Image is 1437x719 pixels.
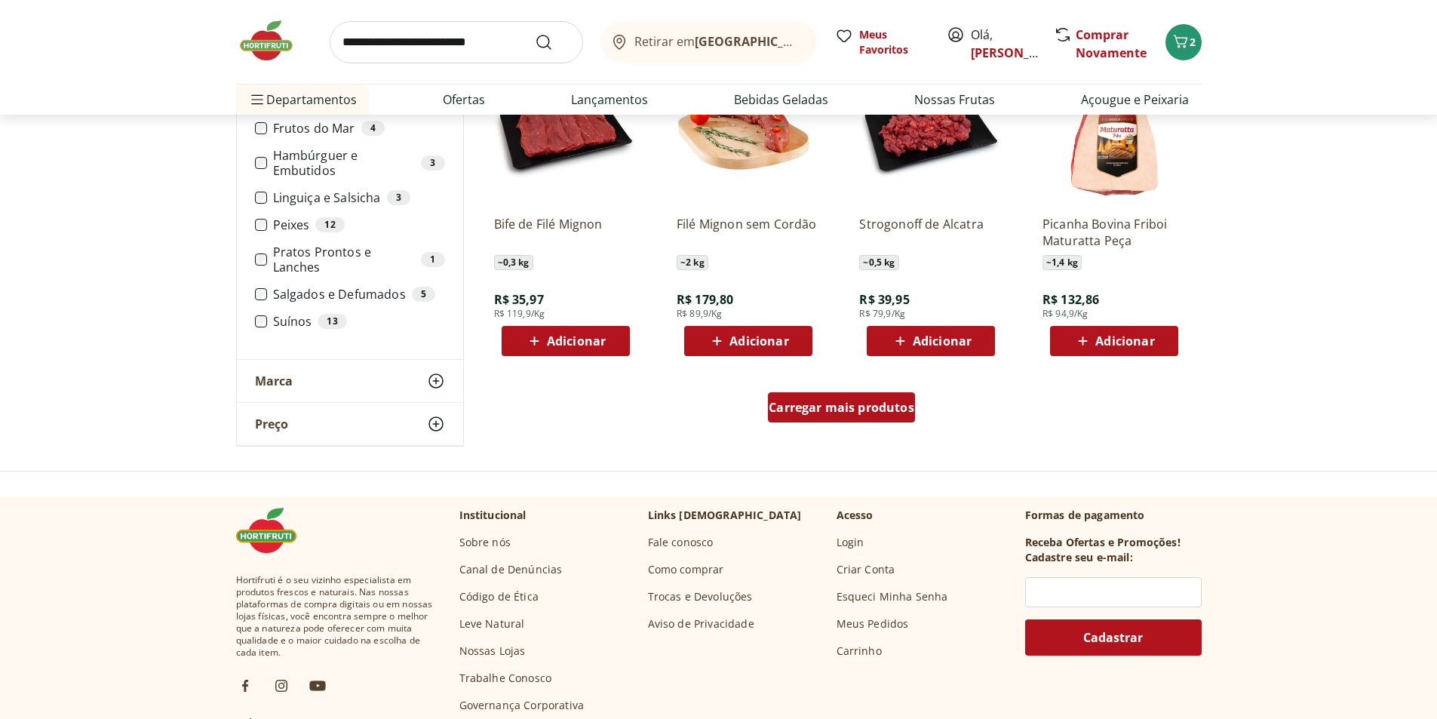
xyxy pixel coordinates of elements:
[494,216,637,249] a: Bife de Filé Mignon
[859,216,1003,249] a: Strogonoff de Alcatra
[273,244,445,275] label: Pratos Prontos e Lanches
[236,677,254,695] img: fb
[601,21,817,63] button: Retirar em[GEOGRAPHIC_DATA]/[GEOGRAPHIC_DATA]
[971,45,1069,61] a: [PERSON_NAME]
[859,27,929,57] span: Meus Favoritos
[1025,535,1181,550] h3: Receba Ofertas e Promoções!
[734,91,828,109] a: Bebidas Geladas
[859,291,909,308] span: R$ 39,95
[971,26,1038,62] span: Olá,
[634,35,801,48] span: Retirar em
[459,589,539,604] a: Código de Ética
[837,508,874,523] p: Acesso
[273,217,445,232] label: Peixes
[859,255,898,270] span: ~ 0,5 kg
[1025,550,1133,565] h3: Cadastre seu e-mail:
[547,335,606,347] span: Adicionar
[421,155,444,171] div: 3
[648,589,753,604] a: Trocas e Devoluções
[236,18,312,63] img: Hortifruti
[236,508,312,553] img: Hortifruti
[255,373,293,389] span: Marca
[459,508,527,523] p: Institucional
[648,616,754,631] a: Aviso de Privacidade
[648,535,714,550] a: Fale conosco
[1190,35,1196,49] span: 2
[677,255,708,270] span: ~ 2 kg
[535,33,571,51] button: Submit Search
[837,589,948,604] a: Esqueci Minha Senha
[1042,291,1099,308] span: R$ 132,86
[318,314,346,329] div: 13
[837,535,864,550] a: Login
[769,401,914,413] span: Carregar mais produtos
[236,574,435,659] span: Hortifruti é o seu vizinho especialista em produtos frescos e naturais. Nas nossas plataformas de...
[237,360,463,402] button: Marca
[494,291,544,308] span: R$ 35,97
[459,535,511,550] a: Sobre nós
[837,562,895,577] a: Criar Conta
[677,308,723,320] span: R$ 89,9/Kg
[309,677,327,695] img: ytb
[494,255,533,270] span: ~ 0,3 kg
[443,91,485,109] a: Ofertas
[330,21,583,63] input: search
[459,616,525,631] a: Leve Natural
[412,287,435,302] div: 5
[1025,619,1202,656] button: Cadastrar
[273,121,445,136] label: Frutos do Mar
[1025,508,1202,523] p: Formas de pagamento
[867,326,995,356] button: Adicionar
[273,148,445,178] label: Hambúrguer e Embutidos
[914,91,995,109] a: Nossas Frutas
[1042,60,1186,204] img: Picanha Bovina Friboi Maturatta Peça
[255,416,288,432] span: Preço
[273,190,445,205] label: Linguiça e Salsicha
[361,121,385,136] div: 4
[913,335,972,347] span: Adicionar
[459,562,563,577] a: Canal de Denúncias
[1042,216,1186,249] a: Picanha Bovina Friboi Maturatta Peça
[648,508,802,523] p: Links [DEMOGRAPHIC_DATA]
[1083,631,1143,644] span: Cadastrar
[837,644,882,659] a: Carrinho
[494,60,637,204] img: Bife de Filé Mignon
[1042,255,1082,270] span: ~ 1,4 kg
[273,314,445,329] label: Suínos
[1095,335,1154,347] span: Adicionar
[1042,308,1088,320] span: R$ 94,9/Kg
[459,698,585,713] a: Governança Corporativa
[859,308,905,320] span: R$ 79,9/Kg
[1050,326,1178,356] button: Adicionar
[768,392,915,429] a: Carregar mais produtos
[387,190,410,205] div: 3
[1165,24,1202,60] button: Carrinho
[237,403,463,445] button: Preço
[459,671,552,686] a: Trabalhe Conosco
[272,677,290,695] img: ig
[837,616,909,631] a: Meus Pedidos
[273,287,445,302] label: Salgados e Defumados
[648,562,724,577] a: Como comprar
[315,217,344,232] div: 12
[859,60,1003,204] img: Strogonoff de Alcatra
[1081,91,1189,109] a: Açougue e Peixaria
[695,33,949,50] b: [GEOGRAPHIC_DATA]/[GEOGRAPHIC_DATA]
[459,644,526,659] a: Nossas Lojas
[494,308,545,320] span: R$ 119,9/Kg
[1076,26,1147,61] a: Comprar Novamente
[421,252,444,267] div: 1
[237,66,463,359] div: Categoria
[502,326,630,356] button: Adicionar
[248,81,266,118] button: Menu
[729,335,788,347] span: Adicionar
[248,81,357,118] span: Departamentos
[677,216,820,249] a: Filé Mignon sem Cordão
[684,326,812,356] button: Adicionar
[835,27,929,57] a: Meus Favoritos
[677,291,733,308] span: R$ 179,80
